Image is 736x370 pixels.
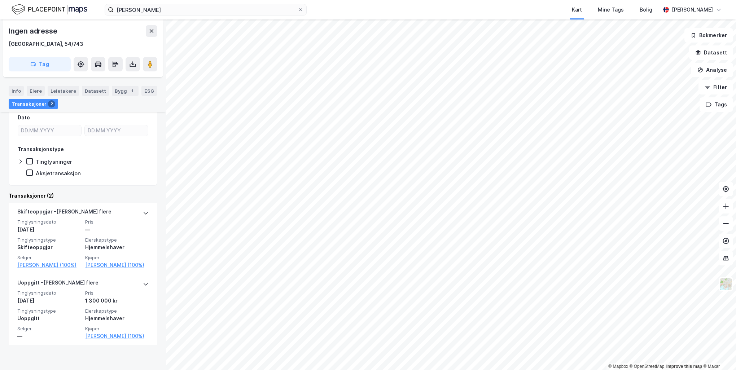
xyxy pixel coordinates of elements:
span: Kjøper [85,255,149,261]
div: Skifteoppgjør - [PERSON_NAME] flere [17,207,111,219]
div: Dato [18,113,30,122]
button: Datasett [689,45,733,60]
div: Kart [572,5,582,14]
button: Tags [700,97,733,112]
span: Tinglysningsdato [17,219,81,225]
div: Uoppgitt [17,314,81,323]
div: — [17,332,81,340]
div: Datasett [82,86,109,96]
span: Tinglysningsdato [17,290,81,296]
div: Mine Tags [598,5,624,14]
button: Bokmerker [684,28,733,43]
div: 1 300 000 kr [85,296,149,305]
div: Transaksjoner [9,99,58,109]
button: Filter [698,80,733,94]
iframe: Chat Widget [700,335,736,370]
span: Selger [17,255,81,261]
div: [DATE] [17,296,81,305]
div: Kontrollprogram for chat [700,335,736,370]
div: [PERSON_NAME] [672,5,713,14]
div: ESG [141,86,157,96]
span: Tinglysningstype [17,308,81,314]
a: Mapbox [608,364,628,369]
input: DD.MM.YYYY [85,125,148,136]
img: logo.f888ab2527a4732fd821a326f86c7f29.svg [12,3,87,16]
div: [GEOGRAPHIC_DATA], 54/743 [9,40,83,48]
div: — [85,225,149,234]
span: Tinglysningstype [17,237,81,243]
a: [PERSON_NAME] (100%) [17,261,81,269]
span: Pris [85,290,149,296]
div: Bolig [640,5,652,14]
div: Hjemmelshaver [85,243,149,252]
div: Aksjetransaksjon [36,170,81,177]
div: 2 [48,100,55,107]
img: Z [719,277,733,291]
div: Skifteoppgjør [17,243,81,252]
input: DD.MM.YYYY [18,125,81,136]
div: Ingen adresse [9,25,58,37]
span: Eierskapstype [85,308,149,314]
div: Eiere [27,86,45,96]
span: Kjøper [85,326,149,332]
div: Hjemmelshaver [85,314,149,323]
a: [PERSON_NAME] (100%) [85,261,149,269]
div: 1 [128,87,136,94]
div: [DATE] [17,225,81,234]
button: Tag [9,57,71,71]
div: Bygg [112,86,139,96]
div: Info [9,86,24,96]
button: Analyse [691,63,733,77]
div: Leietakere [48,86,79,96]
span: Pris [85,219,149,225]
span: Selger [17,326,81,332]
a: OpenStreetMap [630,364,665,369]
a: [PERSON_NAME] (100%) [85,332,149,340]
div: Tinglysninger [36,158,72,165]
div: Transaksjoner (2) [9,191,157,200]
input: Søk på adresse, matrikkel, gårdeiere, leietakere eller personer [114,4,298,15]
div: Uoppgitt - [PERSON_NAME] flere [17,278,98,290]
a: Improve this map [666,364,702,369]
div: Transaksjonstype [18,145,64,154]
span: Eierskapstype [85,237,149,243]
